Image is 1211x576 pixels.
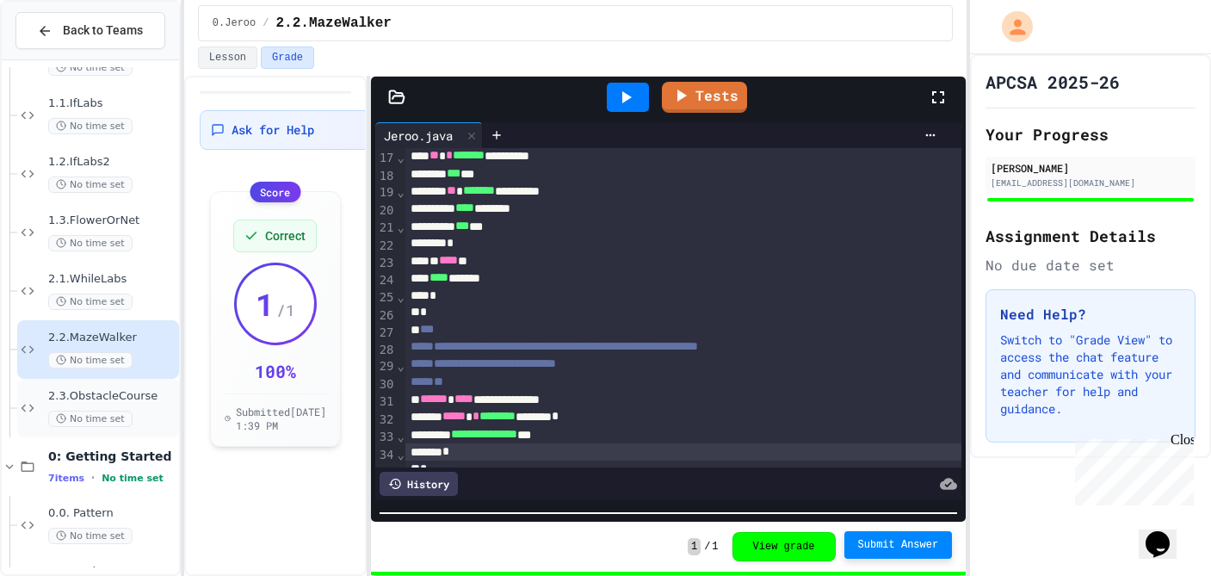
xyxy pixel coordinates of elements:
div: Chat with us now!Close [7,7,119,109]
div: No due date set [985,255,1196,276]
span: No time set [48,294,133,310]
button: Submit Answer [844,531,953,559]
span: No time set [48,411,133,427]
span: • [91,471,95,485]
p: Switch to "Grade View" to access the chat feature and communicate with your teacher for help and ... [1000,331,1181,418]
div: My Account [984,7,1037,46]
span: Fold line [397,185,405,199]
div: Jeroo.java [375,127,461,145]
div: 19 [375,184,397,201]
button: View grade [732,532,836,561]
div: 33 [375,429,397,446]
div: 24 [375,272,397,289]
a: Tests [662,82,747,113]
span: Fold line [397,220,405,234]
span: No time set [102,473,164,484]
span: 1.3.FlowerOrNet [48,214,176,228]
button: Back to Teams [15,12,165,49]
h1: APCSA 2025-26 [985,70,1120,94]
span: 2.1.WhileLabs [48,272,176,287]
span: 0: Getting Started [48,449,176,464]
span: Fold line [397,290,405,304]
span: 1.2.IfLabs2 [48,155,176,170]
div: [PERSON_NAME] [991,160,1190,176]
div: 32 [375,412,397,429]
span: / 1 [276,298,295,322]
div: 26 [375,307,397,325]
span: Correct [265,227,306,245]
button: Lesson [198,46,257,69]
div: 22 [375,238,397,255]
span: 0.Jeroo [213,16,256,30]
span: 0.0. Pattern [48,506,176,521]
span: 7 items [48,473,84,484]
div: History [380,472,458,496]
span: Back to Teams [63,22,143,40]
div: 20 [375,202,397,220]
span: 1 [688,538,701,555]
div: 31 [375,393,397,411]
span: No time set [48,528,133,544]
div: 28 [375,342,397,359]
span: Submitted [DATE] 1:39 PM [236,405,326,432]
div: 18 [375,168,397,185]
div: 100 % [255,359,296,383]
div: 35 [375,464,397,481]
span: 1 [712,540,718,554]
button: Grade [261,46,314,69]
span: No time set [48,59,133,76]
span: 1.1.IfLabs [48,96,176,111]
div: 21 [375,220,397,237]
span: No time set [48,118,133,134]
div: 25 [375,289,397,307]
span: No time set [48,177,133,193]
div: 29 [375,358,397,375]
div: [EMAIL_ADDRESS][DOMAIN_NAME] [991,177,1190,189]
span: 2.2.MazeWalker [48,331,176,345]
div: 30 [375,376,397,393]
div: 27 [375,325,397,342]
h2: Your Progress [985,122,1196,146]
span: No time set [48,352,133,369]
span: Fold line [397,359,405,373]
span: Ask for Help [232,121,314,139]
span: Submit Answer [858,538,939,552]
h3: Need Help? [1000,304,1181,325]
span: Fold line [397,430,405,443]
iframe: chat widget [1139,507,1194,559]
iframe: chat widget [1068,432,1194,505]
div: 17 [375,150,397,167]
span: / [263,16,269,30]
span: 2.2.MazeWalker [275,13,391,34]
span: No time set [48,235,133,251]
span: Fold line [397,151,405,164]
div: 34 [375,447,397,464]
h2: Assignment Details [985,224,1196,248]
div: Jeroo.java [375,122,483,148]
span: Fold line [397,448,405,461]
span: 2.3.ObstacleCourse [48,389,176,404]
div: Score [250,182,300,202]
span: / [704,540,710,554]
div: 23 [375,255,397,272]
span: 1 [256,287,275,321]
